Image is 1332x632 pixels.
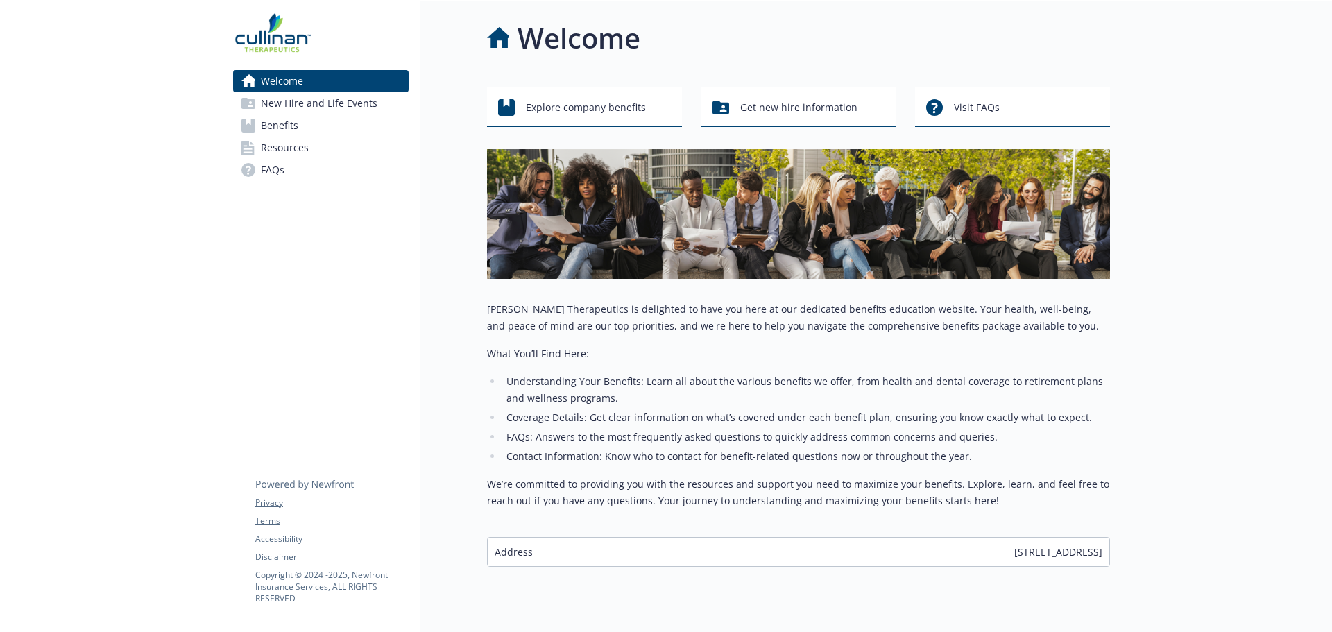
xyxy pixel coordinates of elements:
button: Visit FAQs [915,87,1110,127]
a: Accessibility [255,533,408,545]
a: Welcome [233,70,409,92]
p: [PERSON_NAME] Therapeutics is delighted to have you here at our dedicated benefits education webs... [487,301,1110,334]
p: What You’ll Find Here: [487,345,1110,362]
a: Terms [255,515,408,527]
li: Contact Information: Know who to contact for benefit-related questions now or throughout the year. [502,448,1110,465]
a: New Hire and Life Events [233,92,409,114]
img: overview page banner [487,149,1110,279]
a: Benefits [233,114,409,137]
li: Coverage Details: Get clear information on what’s covered under each benefit plan, ensuring you k... [502,409,1110,426]
p: Copyright © 2024 - 2025 , Newfront Insurance Services, ALL RIGHTS RESERVED [255,569,408,604]
a: Resources [233,137,409,159]
span: Get new hire information [740,94,857,121]
span: Visit FAQs [954,94,1000,121]
span: FAQs [261,159,284,181]
a: Disclaimer [255,551,408,563]
span: Resources [261,137,309,159]
li: FAQs: Answers to the most frequently asked questions to quickly address common concerns and queries. [502,429,1110,445]
button: Get new hire information [701,87,896,127]
button: Explore company benefits [487,87,682,127]
span: Welcome [261,70,303,92]
a: FAQs [233,159,409,181]
span: Address [495,545,533,559]
h1: Welcome [518,17,640,59]
span: Benefits [261,114,298,137]
a: Privacy [255,497,408,509]
span: New Hire and Life Events [261,92,377,114]
li: Understanding Your Benefits: Learn all about the various benefits we offer, from health and denta... [502,373,1110,407]
p: We’re committed to providing you with the resources and support you need to maximize your benefit... [487,476,1110,509]
span: Explore company benefits [526,94,646,121]
span: [STREET_ADDRESS] [1014,545,1102,559]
